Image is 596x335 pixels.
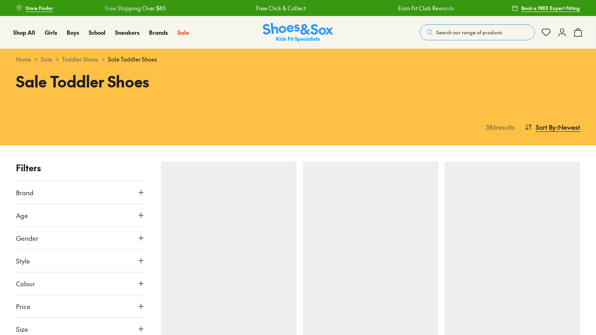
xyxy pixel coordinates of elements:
[512,1,580,15] a: Book a FREE Expert Fitting
[263,23,333,42] a: Shoes & Sox
[16,233,38,243] span: Gender
[45,28,57,37] a: Girls
[13,28,35,36] span: Shop All
[16,181,145,204] button: Brand
[89,28,105,36] span: School
[16,188,34,197] span: Brand
[108,55,157,63] span: Sale Toddler Shoes
[256,4,306,12] a: Free Click & Collect
[521,4,580,12] span: Book a FREE Expert Fitting
[41,55,52,63] a: Sale
[536,122,556,132] span: Sort By
[556,122,580,132] span: : Newest
[13,28,35,37] a: Shop All
[16,70,288,93] h1: Sale Toddler Shoes
[89,28,105,37] a: School
[16,279,35,288] span: Colour
[62,55,98,63] a: Toddler Shoes
[16,55,31,63] a: Home
[263,23,333,42] img: SNS_Logo_Responsive.svg
[436,29,502,36] span: Search our range of products
[16,204,145,226] button: Age
[26,4,53,12] span: Store Finder
[16,227,145,249] button: Gender
[16,324,28,334] span: Size
[149,28,168,36] span: Brands
[45,28,57,36] span: Girls
[16,1,53,15] a: Store Finder
[105,4,166,12] a: Free Shipping Over $85
[115,28,139,36] span: Sneakers
[67,28,79,37] a: Boys
[398,4,454,12] a: Earn Fit Club Rewards
[149,28,168,37] a: Brands
[16,210,28,220] span: Age
[16,55,580,63] div: > > >
[177,28,189,36] span: Sale
[16,250,145,272] button: Style
[16,295,145,317] button: Price
[115,28,139,37] a: Sneakers
[420,24,535,40] button: Search our range of products
[67,28,79,36] span: Boys
[16,161,145,174] p: Filters
[177,28,189,37] a: Sale
[524,118,580,136] button: Sort By:Newest
[16,256,30,266] span: Style
[16,272,145,295] button: Colour
[16,301,30,311] span: Price
[483,122,515,132] p: 386 results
